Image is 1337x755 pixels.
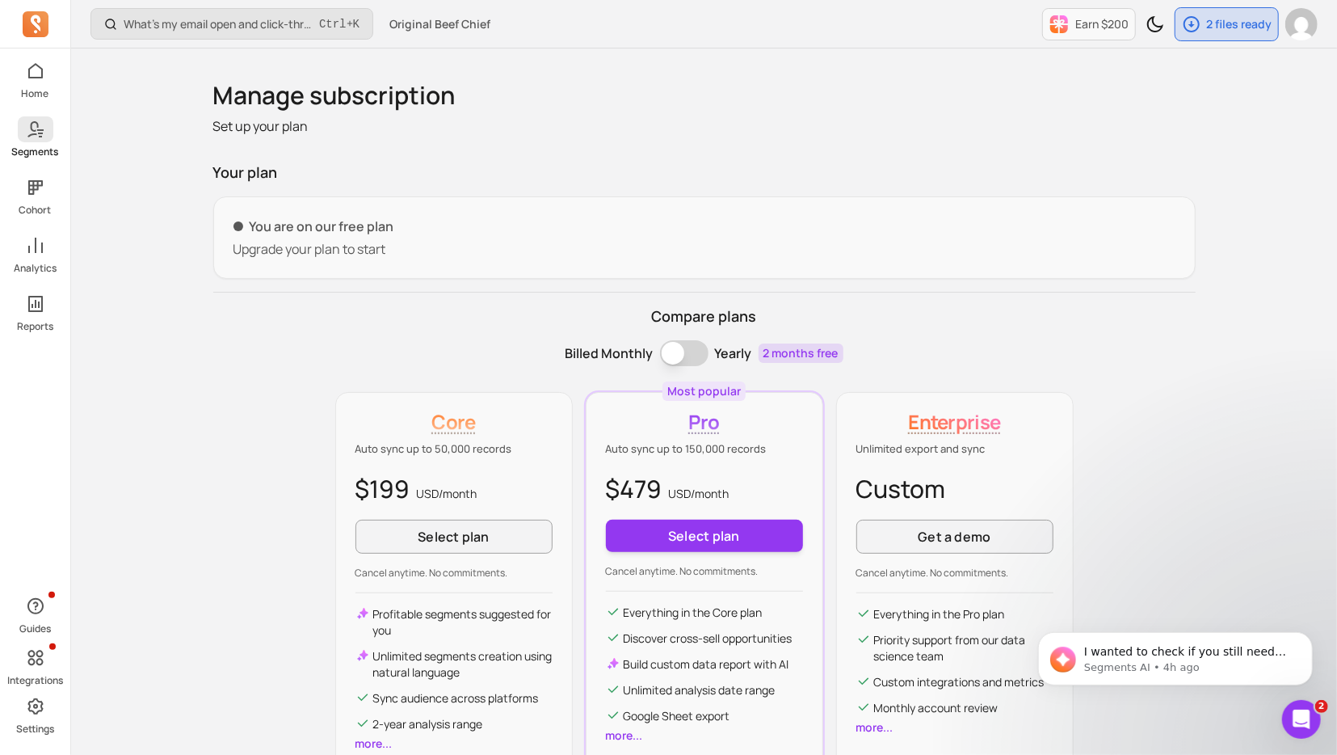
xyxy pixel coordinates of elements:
[667,383,741,399] p: Most popular
[856,470,1053,507] p: Custom
[213,306,1196,327] p: Compare plans
[1075,16,1129,32] p: Earn $200
[355,409,553,435] p: Core
[624,656,789,673] p: Build custom data report with AI
[17,320,53,333] p: Reports
[355,441,553,458] p: Auto sync up to 50,000 records
[7,674,63,687] p: Integrations
[1139,8,1171,40] button: Toggle dark mode
[874,700,999,716] p: Monthly account review
[319,15,359,32] span: +
[373,690,539,706] p: Sync audience across platforms
[856,719,893,735] a: more...
[12,146,59,158] p: Segments
[18,590,53,639] button: Guides
[759,344,843,363] p: 2 months free
[22,87,49,100] p: Home
[353,18,359,31] kbd: K
[319,16,347,32] kbd: Ctrl
[606,520,803,552] button: Select plan
[624,708,730,724] p: Google Sheet export
[355,736,393,751] a: more...
[373,606,553,639] p: Profitable segments suggested for you
[19,622,51,635] p: Guides
[373,716,483,732] p: 2-year analysis range
[856,567,1053,580] p: Cancel anytime. No commitments.
[124,16,313,32] p: What’s my email open and click-through rate?
[606,565,803,578] p: Cancel anytime. No commitments.
[606,441,803,458] p: Auto sync up to 150,000 records
[624,631,793,647] p: Discover cross-sell opportunities
[233,217,1175,236] p: You are on our free plan
[355,567,553,580] p: Cancel anytime. No commitments.
[1285,8,1318,40] img: avatar
[856,441,1053,458] p: Unlimited export and sync
[606,728,643,743] a: more...
[874,606,1005,622] p: Everything in the Pro plan
[874,632,1053,664] p: Priority support from our data science team
[624,682,776,698] p: Unlimited analysis date range
[1175,7,1279,41] button: 2 files ready
[1042,8,1136,40] button: Earn $200
[856,409,1053,435] p: Enterprise
[669,486,729,501] span: USD/ month
[90,8,373,40] button: What’s my email open and click-through rate?Ctrl+K
[874,674,1045,690] p: Custom integrations and metrics
[14,262,57,275] p: Analytics
[1206,16,1272,32] p: 2 files ready
[355,520,553,554] button: Select plan
[19,204,52,217] p: Cohort
[715,344,752,363] p: Yearly
[213,116,1196,136] p: Set up your plan
[16,723,54,736] p: Settings
[233,239,1175,259] p: Upgrade your plan to start
[565,344,654,363] p: Billed Monthly
[606,470,803,507] p: $479
[606,409,803,435] p: Pro
[213,81,1196,110] h1: Manage subscription
[373,648,553,681] p: Unlimited segments creation using natural language
[856,520,1053,554] a: Get a demo
[1014,598,1337,711] iframe: Intercom notifications message
[355,470,553,507] p: $199
[624,605,763,621] p: Everything in the Core plan
[417,486,477,501] span: USD/ month
[1282,700,1321,739] iframe: Intercom live chat
[1315,700,1328,713] span: 2
[380,10,500,39] button: Original Beef Chief
[389,16,490,32] span: Original Beef Chief
[213,162,1196,183] p: Your plan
